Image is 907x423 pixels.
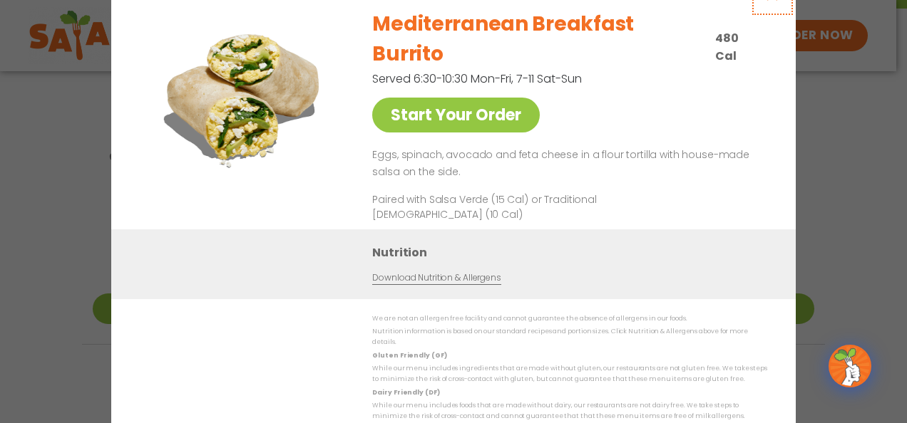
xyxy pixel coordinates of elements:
p: Served 6:30-10:30 Mon-Fri, 7-11 Sat-Sun [372,70,693,88]
p: Nutrition information is based on our standard recipes and portion sizes. Click Nutrition & Aller... [372,326,767,348]
a: Start Your Order [372,98,540,132]
p: We are not an allergen free facility and cannot guarantee the absence of allergens in our foods. [372,313,767,324]
p: While our menu includes foods that are made without dairy, our restaurants are not dairy free. We... [372,400,767,422]
strong: Dairy Friendly (DF) [372,388,439,397]
h3: Nutrition [372,244,774,261]
p: 480 Cal [715,29,762,65]
h2: Mediterranean Breakfast Burrito [372,9,707,69]
p: Eggs, spinach, avocado and feta cheese in a flour tortilla with house-made salsa on the side. [372,147,762,181]
img: wpChatIcon [830,346,870,386]
p: Paired with Salsa Verde (15 Cal) or Traditional [DEMOGRAPHIC_DATA] (10 Cal) [372,192,636,222]
strong: Gluten Friendly (GF) [372,351,446,360]
p: While our menu includes ingredients that are made without gluten, our restaurants are not gluten ... [372,363,767,385]
a: Download Nutrition & Allergens [372,271,501,285]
